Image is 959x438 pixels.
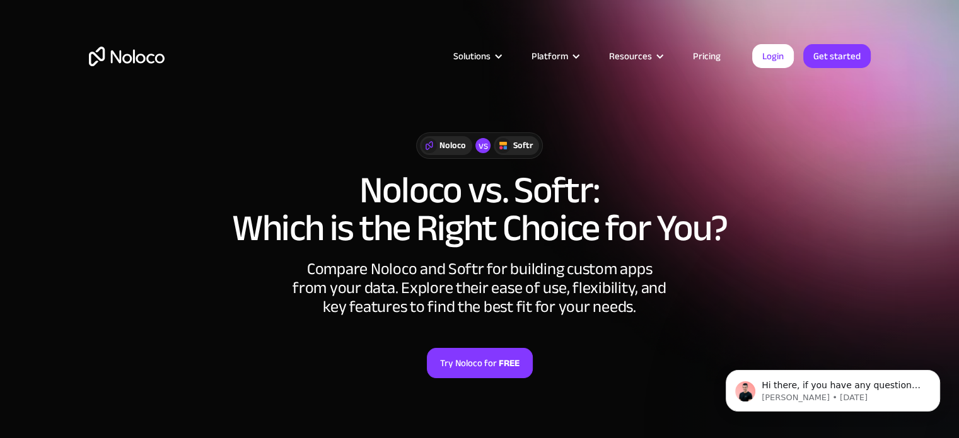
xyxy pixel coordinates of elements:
[89,47,165,66] a: home
[427,348,533,378] a: Try Noloco forFREE
[291,260,669,316] div: Compare Noloco and Softr for building custom apps from your data. Explore their ease of use, flex...
[677,48,736,64] a: Pricing
[453,48,491,64] div: Solutions
[609,48,652,64] div: Resources
[475,138,491,153] div: vs
[752,44,794,68] a: Login
[593,48,677,64] div: Resources
[532,48,568,64] div: Platform
[89,171,871,247] h1: Noloco vs. Softr: Which is the Right Choice for You?
[499,355,520,371] strong: FREE
[516,48,593,64] div: Platform
[439,139,466,153] div: Noloco
[707,337,959,432] iframe: Intercom notifications message
[438,48,516,64] div: Solutions
[513,139,533,153] div: Softr
[803,44,871,68] a: Get started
